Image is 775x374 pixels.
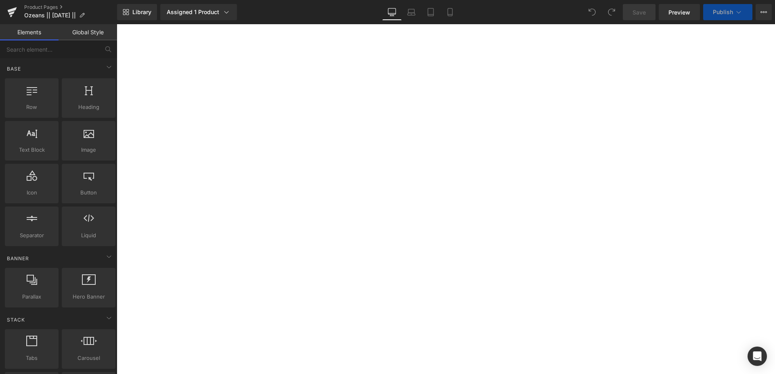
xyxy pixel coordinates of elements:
button: Undo [584,4,600,20]
a: Tablet [421,4,440,20]
span: Liquid [64,231,113,240]
div: Open Intercom Messenger [748,347,767,366]
span: Heading [64,103,113,111]
a: Desktop [382,4,402,20]
a: Product Pages [24,4,117,10]
span: Text Block [7,146,56,154]
button: Publish [703,4,752,20]
span: Parallax [7,293,56,301]
span: Separator [7,231,56,240]
span: Stack [6,316,26,324]
span: Hero Banner [64,293,113,301]
span: Save [633,8,646,17]
span: Carousel [64,354,113,362]
button: Redo [603,4,620,20]
span: Icon [7,188,56,197]
a: Laptop [402,4,421,20]
span: Library [132,8,151,16]
div: Assigned 1 Product [167,8,230,16]
span: Tabs [7,354,56,362]
span: Button [64,188,113,197]
a: New Library [117,4,157,20]
span: Preview [668,8,690,17]
span: Banner [6,255,30,262]
button: More [756,4,772,20]
span: Ozeans || [DATE] || [24,12,76,19]
span: Base [6,65,22,73]
span: Image [64,146,113,154]
span: Publish [713,9,733,15]
a: Preview [659,4,700,20]
a: Global Style [59,24,117,40]
span: Row [7,103,56,111]
a: Mobile [440,4,460,20]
